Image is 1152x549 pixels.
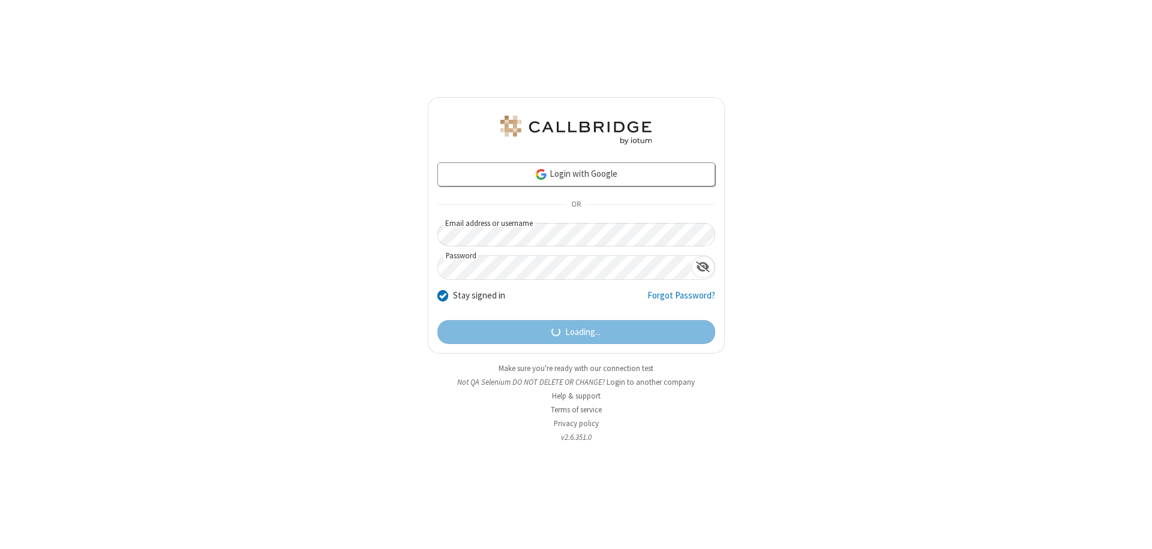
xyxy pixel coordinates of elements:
a: Privacy policy [554,418,599,429]
label: Stay signed in [453,289,505,303]
span: Loading... [565,325,601,339]
a: Forgot Password? [647,289,715,312]
a: Login with Google [437,162,715,186]
input: Email address or username [437,223,715,246]
li: Not QA Selenium DO NOT DELETE OR CHANGE? [428,376,725,388]
div: Show password [691,256,715,278]
span: OR [566,197,586,213]
img: google-icon.png [535,168,548,181]
button: Login to another company [607,376,695,388]
button: Loading... [437,320,715,344]
input: Password [438,256,691,279]
a: Help & support [552,391,601,401]
a: Make sure you're ready with our connection test [499,363,653,373]
img: QA Selenium DO NOT DELETE OR CHANGE [498,116,654,144]
a: Terms of service [551,405,602,415]
li: v2.6.351.0 [428,432,725,443]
